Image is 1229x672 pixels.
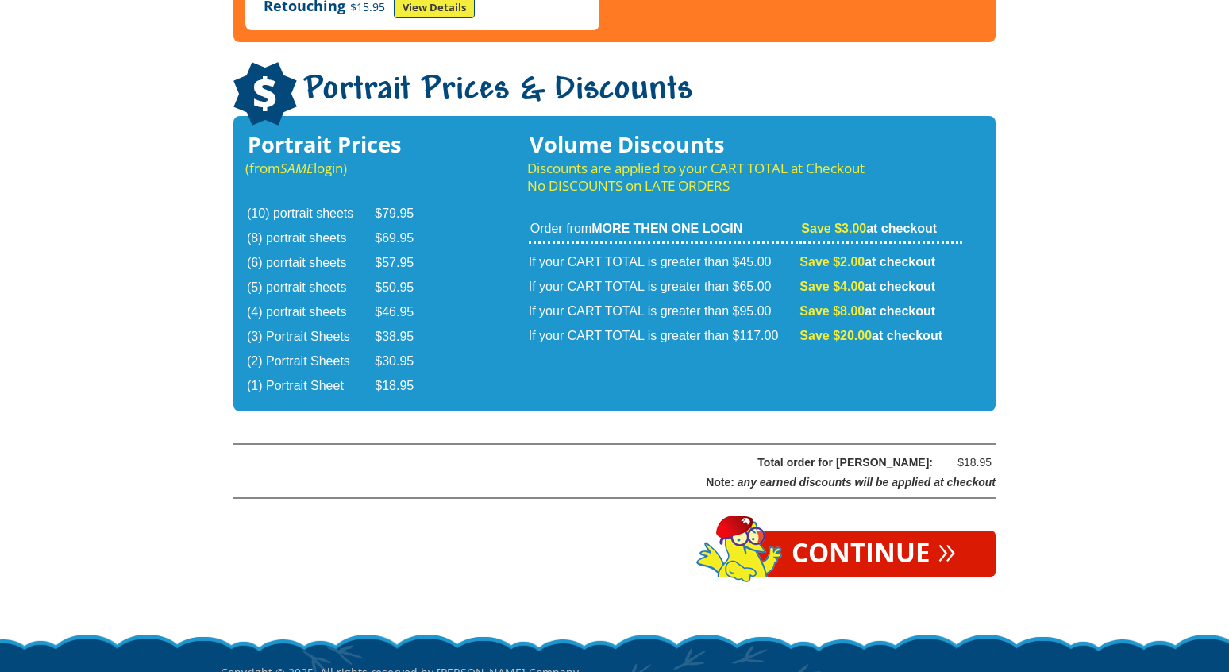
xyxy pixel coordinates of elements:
td: $46.95 [375,301,433,324]
span: Save $20.00 [799,329,872,342]
td: If your CART TOTAL is greater than $65.00 [529,276,799,299]
td: (6) porrtait sheets [247,252,373,275]
span: Save $8.00 [799,304,865,318]
td: (3) Portrait Sheets [247,326,373,349]
p: (from login) [245,160,435,177]
span: Save $4.00 [799,280,865,293]
strong: at checkout [801,222,937,235]
td: $38.95 [375,326,433,349]
strong: MORE THEN ONE LOGIN [591,222,742,235]
h3: Volume Discounts [527,136,964,153]
td: If your CART TOTAL is greater than $95.00 [529,300,799,323]
td: $79.95 [375,203,433,226]
td: $69.95 [375,227,433,250]
strong: at checkout [799,280,935,293]
td: If your CART TOTAL is greater than $117.00 [529,325,799,348]
td: If your CART TOTAL is greater than $45.00 [529,245,799,274]
td: (5) portrait sheets [247,276,373,299]
td: (1) Portrait Sheet [247,375,373,398]
td: (4) portrait sheets [247,301,373,324]
span: any earned discounts will be applied at checkout [738,476,996,489]
td: (2) Portrait Sheets [247,350,373,373]
div: Total order for [PERSON_NAME]: [274,453,933,473]
td: $18.95 [375,375,433,398]
em: SAME [280,159,314,177]
h1: Portrait Prices & Discounts [233,62,996,128]
span: Note: [706,476,734,489]
td: $50.95 [375,276,433,299]
strong: at checkout [799,304,935,318]
td: Order from [529,220,799,244]
strong: at checkout [799,255,935,268]
p: Discounts are applied to your CART TOTAL at Checkout No DISCOUNTS on LATE ORDERS [527,160,964,195]
a: Continue» [752,531,996,577]
td: $30.95 [375,350,433,373]
span: » [938,540,956,558]
div: $18.95 [944,453,992,473]
span: Save $2.00 [799,255,865,268]
td: (10) portrait sheets [247,203,373,226]
span: Save $3.00 [801,222,866,235]
td: $57.95 [375,252,433,275]
td: (8) portrait sheets [247,227,373,250]
h3: Portrait Prices [245,136,435,153]
strong: at checkout [799,329,942,342]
